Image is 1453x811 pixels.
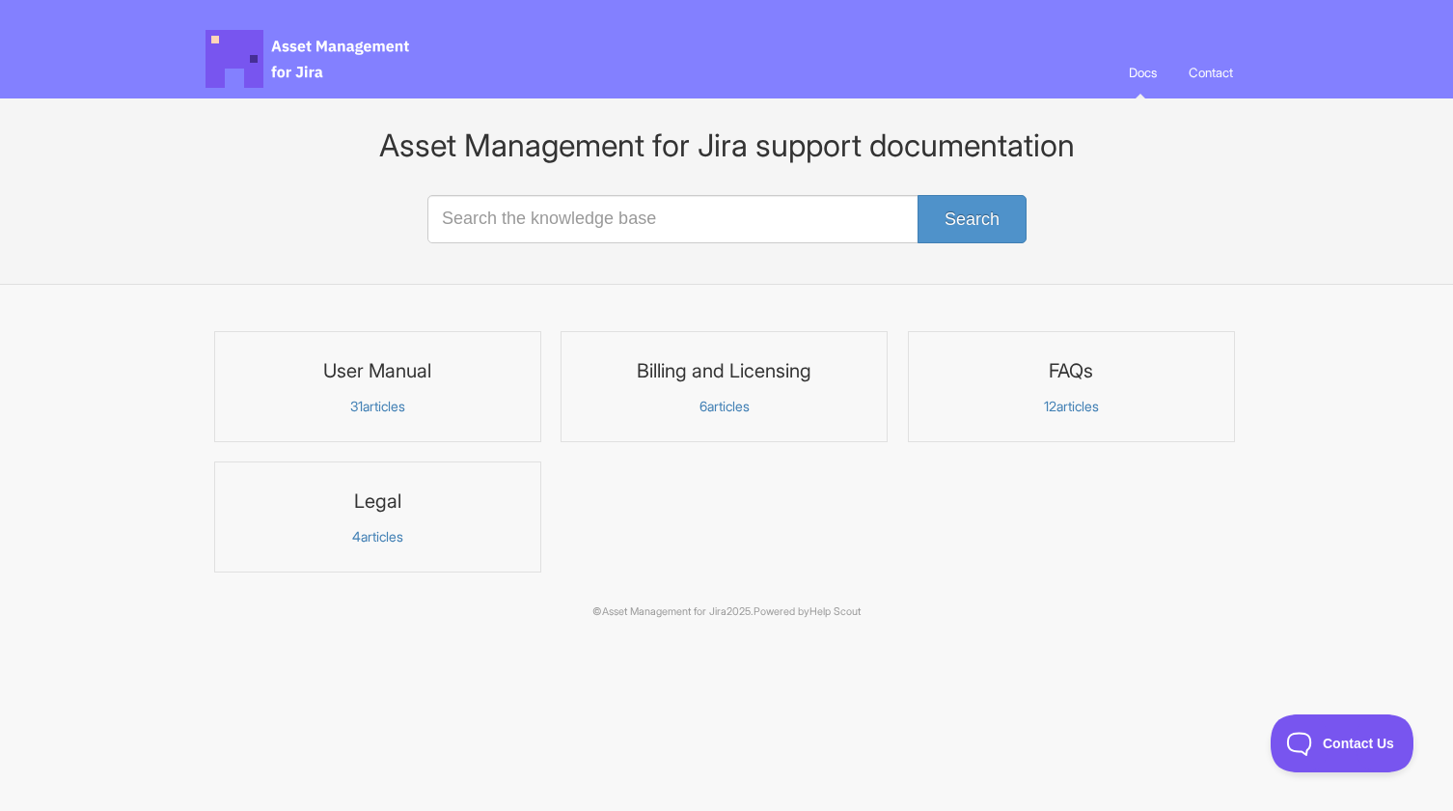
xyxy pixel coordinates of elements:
[206,30,412,88] span: Asset Management for Jira Docs
[602,605,726,618] a: Asset Management for Jira
[809,605,861,618] a: Help Scout
[352,528,361,545] span: 4
[227,358,529,383] h3: User Manual
[206,603,1247,621] p: © 2025.
[561,331,888,442] a: Billing and Licensing 6articles
[920,398,1222,415] p: articles
[908,331,1235,442] a: FAQs 12articles
[214,331,541,442] a: User Manual 31articles
[573,358,875,383] h3: Billing and Licensing
[1271,714,1414,772] iframe: Toggle Customer Support
[945,210,1000,229] span: Search
[1044,398,1056,414] span: 12
[754,605,861,618] span: Powered by
[918,195,1027,243] button: Search
[214,461,541,573] a: Legal 4articles
[227,398,529,415] p: articles
[699,398,707,414] span: 6
[227,489,529,514] h3: Legal
[573,398,875,415] p: articles
[920,358,1222,383] h3: FAQs
[227,528,529,545] p: articles
[350,398,363,414] span: 31
[1114,46,1171,98] a: Docs
[1174,46,1247,98] a: Contact
[427,195,1026,243] input: Search the knowledge base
